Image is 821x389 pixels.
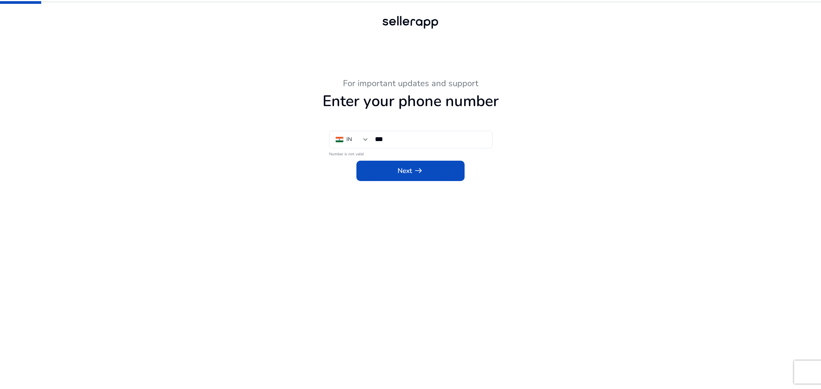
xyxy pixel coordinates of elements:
span: Next [398,166,423,176]
span: arrow_right_alt [413,166,423,176]
div: IN [346,135,352,144]
h3: For important updates and support [199,78,622,88]
h1: Enter your phone number [199,92,622,111]
mat-error: Number is not valid [329,149,492,157]
button: Nextarrow_right_alt [356,161,465,181]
